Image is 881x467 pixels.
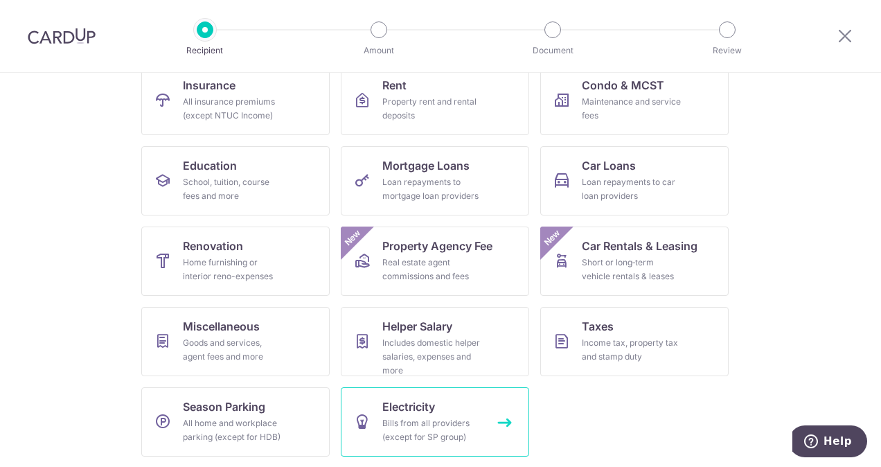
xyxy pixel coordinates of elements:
span: Season Parking [183,398,265,415]
p: Review [676,44,778,58]
a: TaxesIncome tax, property tax and stamp duty [540,307,729,376]
span: Mortgage Loans [382,157,470,174]
a: Property Agency FeeReal estate agent commissions and feesNew [341,227,529,296]
div: Loan repayments to mortgage loan providers [382,175,482,203]
div: Property rent and rental deposits [382,95,482,123]
span: Condo & MCST [582,77,664,94]
a: RenovationHome furnishing or interior reno-expenses [141,227,330,296]
span: Car Loans [582,157,636,174]
a: MiscellaneousGoods and services, agent fees and more [141,307,330,376]
span: New [541,227,564,249]
a: ElectricityBills from all providers (except for SP group) [341,387,529,457]
span: Property Agency Fee [382,238,492,254]
img: CardUp [28,28,96,44]
a: EducationSchool, tuition, course fees and more [141,146,330,215]
span: Education [183,157,237,174]
div: Income tax, property tax and stamp duty [582,336,682,364]
a: InsuranceAll insurance premiums (except NTUC Income) [141,66,330,135]
div: Includes domestic helper salaries, expenses and more [382,336,482,378]
a: Helper SalaryIncludes domestic helper salaries, expenses and more [341,307,529,376]
a: RentProperty rent and rental deposits [341,66,529,135]
div: All home and workplace parking (except for HDB) [183,416,283,444]
span: Electricity [382,398,435,415]
a: Season ParkingAll home and workplace parking (except for HDB) [141,387,330,457]
p: Amount [328,44,430,58]
div: Maintenance and service fees [582,95,682,123]
span: New [341,227,364,249]
div: All insurance premiums (except NTUC Income) [183,95,283,123]
span: Helper Salary [382,318,452,335]
div: Loan repayments to car loan providers [582,175,682,203]
span: Renovation [183,238,243,254]
div: Real estate agent commissions and fees [382,256,482,283]
a: Condo & MCSTMaintenance and service fees [540,66,729,135]
a: Car LoansLoan repayments to car loan providers [540,146,729,215]
iframe: Opens a widget where you can find more information [792,425,867,460]
a: Car Rentals & LeasingShort or long‑term vehicle rentals & leasesNew [540,227,729,296]
span: Insurance [183,77,235,94]
div: Home furnishing or interior reno-expenses [183,256,283,283]
div: Goods and services, agent fees and more [183,336,283,364]
div: Short or long‑term vehicle rentals & leases [582,256,682,283]
span: Taxes [582,318,614,335]
span: Car Rentals & Leasing [582,238,697,254]
a: Mortgage LoansLoan repayments to mortgage loan providers [341,146,529,215]
p: Document [501,44,604,58]
div: School, tuition, course fees and more [183,175,283,203]
span: Rent [382,77,407,94]
div: Bills from all providers (except for SP group) [382,416,482,444]
span: Miscellaneous [183,318,260,335]
p: Recipient [154,44,256,58]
